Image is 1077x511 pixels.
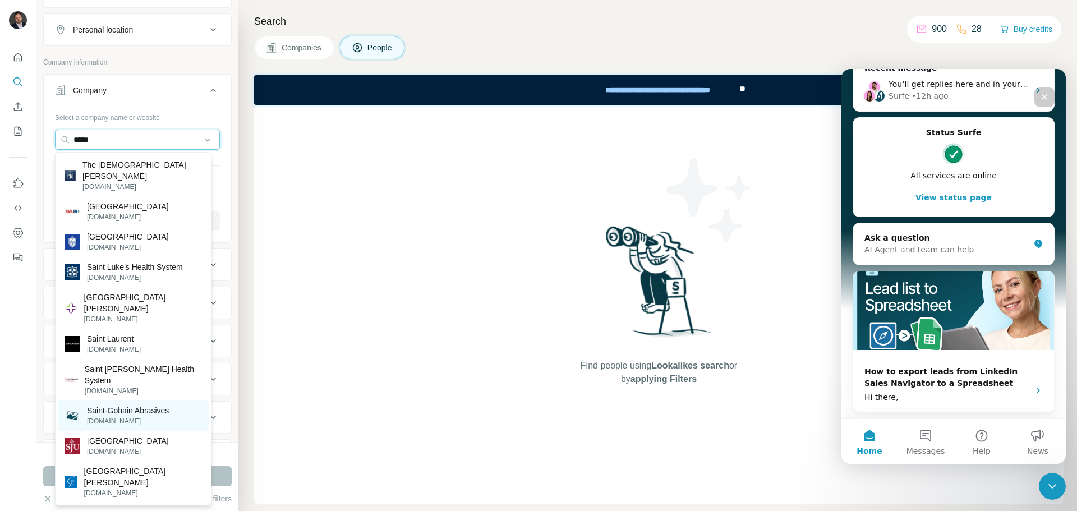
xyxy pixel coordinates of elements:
p: [GEOGRAPHIC_DATA] [87,435,169,446]
img: Saint Barnabas Medical Center [65,204,80,219]
iframe: Intercom live chat [841,69,1066,464]
div: How to export leads from LinkedIn Sales Navigator to a Spreadsheet [23,297,181,320]
span: You’ll get replies here and in your email: ✉️ [EMAIL_ADDRESS][DOMAIN_NAME] The team will be back ... [47,11,487,20]
img: The Church of Jesus Christ of Latter-day Saints [65,170,76,181]
span: Companies [282,42,323,53]
iframe: Banner [254,75,1064,105]
p: [GEOGRAPHIC_DATA] [87,201,169,212]
p: [GEOGRAPHIC_DATA] [87,231,169,242]
p: [DOMAIN_NAME] [87,273,183,283]
div: Christian avatarAurélie avatarMYou’ll get replies here and in your email: ✉️ [EMAIL_ADDRESS][DOMA... [12,1,213,42]
img: Aurélie avatar [21,20,35,34]
button: Clear [43,493,75,504]
p: Saint-Gobain Abrasives [87,405,169,416]
button: Company [44,77,231,108]
p: 900 [932,22,947,36]
button: Technologies [44,404,231,431]
span: Home [15,378,40,386]
img: How to export leads from LinkedIn Sales Navigator to a Spreadsheet [12,202,213,281]
img: Saint Joseph’s University [65,438,80,454]
img: Saint Francis Health System [65,373,78,386]
button: Use Surfe on LinkedIn [9,173,27,194]
p: [DOMAIN_NAME] [82,182,202,192]
div: Close [193,18,213,38]
h2: Status Surfe [23,58,201,70]
div: How to export leads from LinkedIn Sales Navigator to a SpreadsheetHow to export leads from Linked... [11,202,213,344]
span: News [186,378,207,386]
img: Saint Paul Public Schools [65,476,77,489]
button: Enrich CSV [9,96,27,117]
span: Lookalikes search [651,361,729,370]
p: Saint Laurent [87,333,141,344]
p: 28 [972,22,982,36]
span: Help [131,378,149,386]
div: AI Agent and team can help [23,175,188,187]
button: Feedback [9,247,27,268]
img: Saint Luke's Health System [65,264,80,280]
p: [DOMAIN_NAME] [87,242,169,252]
p: The [DEMOGRAPHIC_DATA][PERSON_NAME] [82,159,202,182]
img: Surfe Illustration - Stars [659,150,760,251]
h4: Search [254,13,1064,29]
div: Ask a question [23,163,188,175]
button: Industry [44,251,231,278]
button: Employees (size) [44,366,231,393]
div: Hi there, [23,323,181,334]
button: Annual revenue ($) [44,328,231,355]
button: Dashboard [9,223,27,243]
p: [GEOGRAPHIC_DATA][PERSON_NAME] [84,292,202,314]
button: Personal location [44,16,231,43]
button: View status page [23,117,201,140]
span: applying Filters [630,374,697,384]
span: People [367,42,393,53]
button: Buy credits [1000,21,1052,37]
span: Find people using or by [569,359,748,386]
img: Surfe Illustration - Woman searching with binoculars [601,223,717,348]
div: Company [73,85,107,96]
button: Search [9,72,27,92]
iframe: Intercom live chat [1039,473,1066,500]
div: Personal location [73,24,133,35]
img: Christian avatar [26,11,40,25]
button: HQ location [44,289,231,316]
p: [DOMAIN_NAME] [87,344,141,355]
p: Saint [PERSON_NAME] Health System [85,363,202,386]
div: M [31,20,44,34]
button: Quick start [9,47,27,67]
p: Company information [43,57,232,67]
button: Use Surfe API [9,198,27,218]
img: Saint Laurent [65,336,80,352]
div: All services are online [23,101,201,113]
p: [DOMAIN_NAME] [87,446,169,457]
img: Saint Louis University [65,234,80,250]
span: Messages [65,378,104,386]
img: Saint Francis Hospital [65,302,77,315]
button: Help [112,350,168,395]
p: [DOMAIN_NAME] [84,314,202,324]
button: Messages [56,350,112,395]
div: Select a company name or website [55,108,220,123]
p: [DOMAIN_NAME] [87,212,169,222]
div: Ask a questionAI Agent and team can help [11,154,213,196]
p: [GEOGRAPHIC_DATA][PERSON_NAME] [84,466,202,488]
p: Saint Luke's Health System [87,261,183,273]
img: Avatar [9,11,27,29]
img: Saint-Gobain Abrasives [65,408,80,423]
button: My lists [9,121,27,141]
p: [DOMAIN_NAME] [84,488,202,498]
p: [DOMAIN_NAME] [85,386,202,396]
div: • 12h ago [70,21,107,33]
p: [DOMAIN_NAME] [87,416,169,426]
button: News [168,350,224,395]
div: Surfe [47,21,68,33]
